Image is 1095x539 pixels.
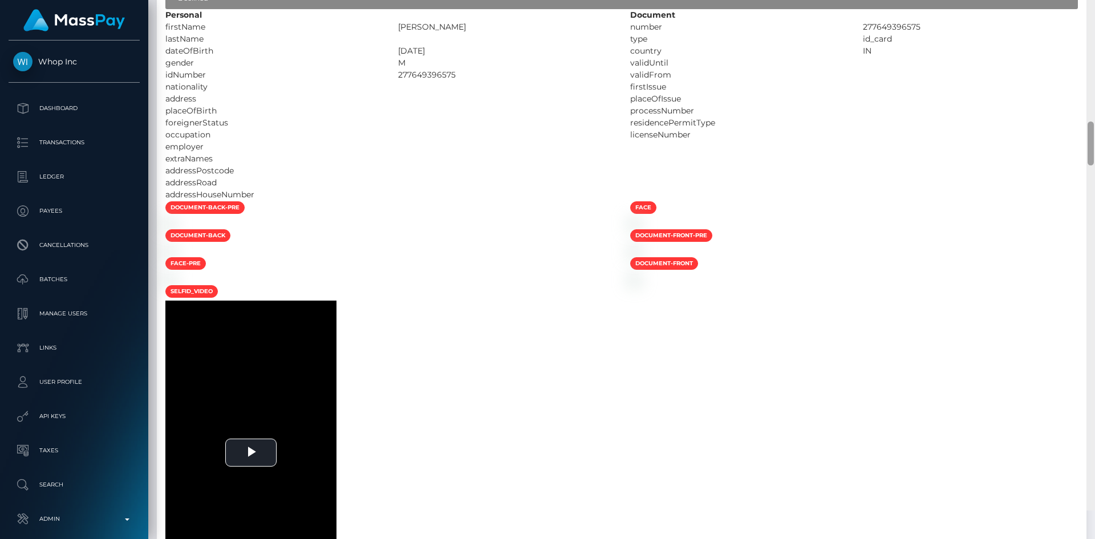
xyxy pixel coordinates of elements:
div: firstIssue [622,81,854,93]
div: firstName [157,21,390,33]
div: 277649396575 [390,69,622,81]
img: 5c675062-e8f0-4898-9e72-eeeb021f58bd [630,219,639,228]
div: extraNames [157,153,390,165]
img: e8f9915c-3b7f-4376-840f-bf24729f3c3d [630,247,639,256]
a: Payees [9,197,140,225]
span: document-front [630,257,698,270]
p: User Profile [13,374,135,391]
div: addressHouseNumber [157,189,390,201]
p: Transactions [13,134,135,151]
a: Manage Users [9,299,140,328]
div: address [157,93,390,105]
a: Search [9,471,140,499]
div: M [390,57,622,69]
div: processNumber [622,105,854,117]
img: 1d807e5e-efa4-41b5-937d-47a20acfea4b [165,219,175,228]
div: [DATE] [390,45,622,57]
div: placeOfBirth [157,105,390,117]
p: Cancellations [13,237,135,254]
button: Play Video [225,439,277,467]
p: Dashboard [13,100,135,117]
div: [PERSON_NAME] [390,21,622,33]
div: dateOfBirth [157,45,390,57]
a: Ledger [9,163,140,191]
img: Whop Inc [13,52,33,71]
p: Payees [13,202,135,220]
div: country [622,45,854,57]
a: Transactions [9,128,140,157]
div: 277649396575 [854,21,1087,33]
div: lastName [157,33,390,45]
div: nationality [157,81,390,93]
span: document-back-pre [165,201,245,214]
span: Whop Inc [9,56,140,67]
a: API Keys [9,402,140,431]
p: Ledger [13,168,135,185]
p: Manage Users [13,305,135,322]
p: Taxes [13,442,135,459]
p: Links [13,339,135,356]
div: foreignerStatus [157,117,390,129]
span: face [630,201,656,214]
a: User Profile [9,368,140,396]
div: employer [157,141,390,153]
div: idNumber [157,69,390,81]
a: Links [9,334,140,362]
img: 95fc8ccd-9982-42d4-946e-50d2d716ffaa [165,275,175,284]
a: Taxes [9,436,140,465]
p: Batches [13,271,135,288]
span: document-front-pre [630,229,712,242]
img: MassPay Logo [23,9,125,31]
div: IN [854,45,1087,57]
div: id_card [854,33,1087,45]
a: Batches [9,265,140,294]
span: document-back [165,229,230,242]
span: face-pre [165,257,206,270]
a: Cancellations [9,231,140,260]
div: addressPostcode [157,165,390,177]
strong: Personal [165,10,202,20]
img: 835aafbf-31be-4308-93f9-a06845f6d991 [630,275,639,284]
div: validFrom [622,69,854,81]
div: placeOfIssue [622,93,854,105]
div: number [622,21,854,33]
div: validUntil [622,57,854,69]
a: Dashboard [9,94,140,123]
p: Admin [13,510,135,528]
strong: Document [630,10,675,20]
div: addressRoad [157,177,390,189]
div: residencePermitType [622,117,854,129]
span: selfid_video [165,285,218,298]
p: API Keys [13,408,135,425]
div: gender [157,57,390,69]
div: type [622,33,854,45]
img: 77cc7fc0-afe5-4448-a410-d4fac047bdae [165,247,175,256]
div: licenseNumber [622,129,854,141]
p: Search [13,476,135,493]
a: Admin [9,505,140,533]
div: occupation [157,129,390,141]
